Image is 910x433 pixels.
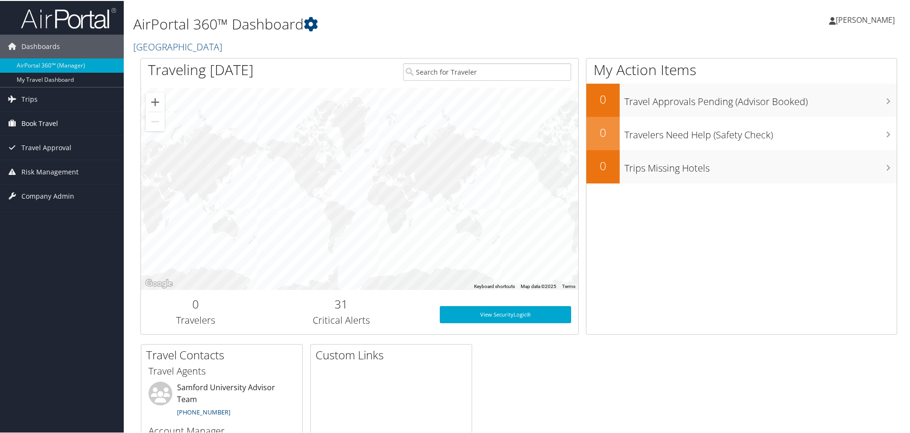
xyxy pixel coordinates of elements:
[474,282,515,289] button: Keyboard shortcuts
[143,277,175,289] img: Google
[562,283,575,288] a: Terms (opens in new tab)
[148,313,243,326] h3: Travelers
[257,313,425,326] h3: Critical Alerts
[829,5,904,33] a: [PERSON_NAME]
[21,87,38,110] span: Trips
[836,14,895,24] span: [PERSON_NAME]
[177,407,230,415] a: [PHONE_NUMBER]
[148,295,243,311] h2: 0
[21,34,60,58] span: Dashboards
[146,111,165,130] button: Zoom out
[21,6,116,29] img: airportal-logo.png
[21,111,58,135] span: Book Travel
[586,124,620,140] h2: 0
[257,295,425,311] h2: 31
[586,116,897,149] a: 0Travelers Need Help (Safety Check)
[146,346,302,362] h2: Travel Contacts
[521,283,556,288] span: Map data ©2025
[21,135,71,159] span: Travel Approval
[144,381,300,420] li: Samford University Advisor Team
[624,123,897,141] h3: Travelers Need Help (Safety Check)
[440,305,571,322] a: View SecurityLogic®
[146,92,165,111] button: Zoom in
[316,346,472,362] h2: Custom Links
[148,364,295,377] h3: Travel Agents
[143,277,175,289] a: Open this area in Google Maps (opens a new window)
[586,157,620,173] h2: 0
[586,149,897,183] a: 0Trips Missing Hotels
[148,59,254,79] h1: Traveling [DATE]
[586,90,620,106] h2: 0
[586,83,897,116] a: 0Travel Approvals Pending (Advisor Booked)
[624,89,897,107] h3: Travel Approvals Pending (Advisor Booked)
[624,156,897,174] h3: Trips Missing Hotels
[133,13,647,33] h1: AirPortal 360™ Dashboard
[403,62,571,80] input: Search for Traveler
[133,39,225,52] a: [GEOGRAPHIC_DATA]
[21,183,74,207] span: Company Admin
[21,159,79,183] span: Risk Management
[586,59,897,79] h1: My Action Items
